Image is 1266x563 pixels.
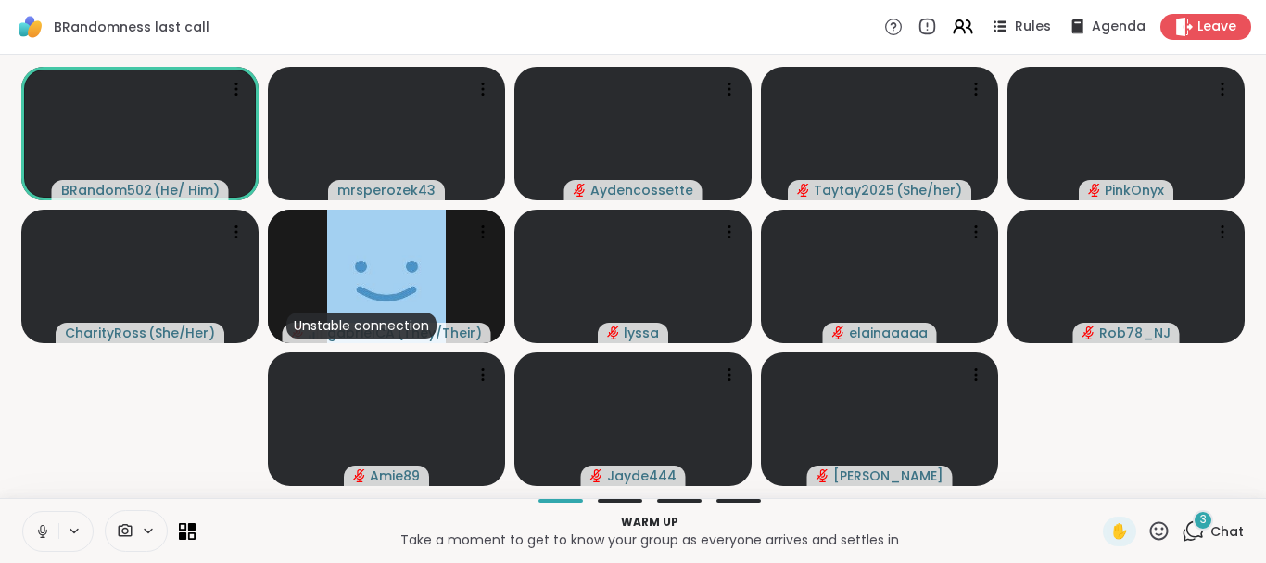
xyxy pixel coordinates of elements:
[1092,18,1146,36] span: Agenda
[286,313,437,339] div: Unstable connection
[353,469,366,482] span: audio-muted
[590,181,693,199] span: Aydencossette
[154,181,220,199] span: ( He/ Him )
[15,11,46,43] img: ShareWell Logomark
[849,324,928,342] span: elainaaaaa
[607,326,620,339] span: audio-muted
[148,324,215,342] span: ( She/Her )
[65,324,146,342] span: CharityRoss
[817,469,829,482] span: audio-muted
[574,184,587,197] span: audio-muted
[370,467,420,485] span: Amie89
[1105,181,1164,199] span: PinkOnyx
[1210,522,1244,541] span: Chat
[1099,324,1171,342] span: Rob78_NJ
[1088,184,1101,197] span: audio-muted
[797,184,810,197] span: audio-muted
[337,181,436,199] span: mrsperozek43
[624,324,659,342] span: lyssa
[833,467,943,485] span: [PERSON_NAME]
[397,324,482,342] span: ( They/Their )
[207,514,1092,531] p: Warm up
[207,531,1092,549] p: Take a moment to get to know your group as everyone arrives and settles in
[1197,18,1236,36] span: Leave
[896,181,962,199] span: ( She/her )
[1110,520,1129,543] span: ✋
[327,210,446,343] img: gabrielCA
[832,326,845,339] span: audio-muted
[1015,18,1051,36] span: Rules
[607,467,677,485] span: Jayde444
[61,181,152,199] span: BRandom502
[1200,512,1207,528] span: 3
[54,18,209,36] span: BRandomness last call
[590,469,603,482] span: audio-muted
[1082,326,1095,339] span: audio-muted
[814,181,894,199] span: Taytay2025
